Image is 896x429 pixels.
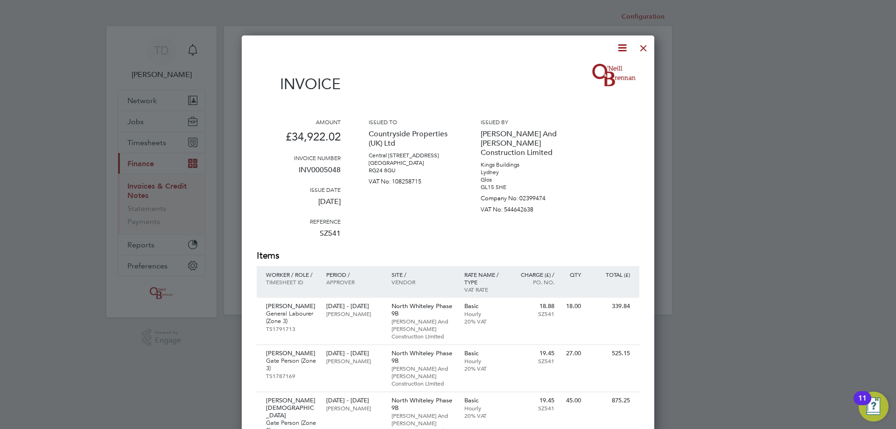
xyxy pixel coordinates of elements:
[326,302,382,310] p: [DATE] - [DATE]
[590,271,630,278] p: Total (£)
[858,398,867,410] div: 11
[266,350,317,357] p: [PERSON_NAME]
[464,404,505,412] p: Hourly
[481,161,565,169] p: Kings Buildings
[266,302,317,310] p: [PERSON_NAME]
[859,392,889,422] button: Open Resource Center, 11 new notifications
[392,278,455,286] p: Vendor
[464,350,505,357] p: Basic
[464,365,505,372] p: 20% VAT
[257,75,341,93] h1: Invoice
[392,271,455,278] p: Site /
[266,325,317,332] p: TS1791713
[392,365,455,387] p: [PERSON_NAME] And [PERSON_NAME] Construction Limited
[589,61,639,89] img: oneillandbrennan-logo-remittance.png
[481,126,565,161] p: [PERSON_NAME] And [PERSON_NAME] Construction Limited
[369,152,453,159] p: Central [STREET_ADDRESS]
[564,271,581,278] p: QTY
[326,271,382,278] p: Period /
[481,191,565,202] p: Company No: 02399474
[514,404,554,412] p: SZ541
[481,169,565,176] p: Lydney
[590,302,630,310] p: 339.84
[564,397,581,404] p: 45.00
[257,162,341,186] p: INV0005048
[326,310,382,317] p: [PERSON_NAME]
[257,126,341,154] p: £34,922.02
[514,278,554,286] p: Po. No.
[326,278,382,286] p: Approver
[257,154,341,162] h3: Invoice number
[266,278,317,286] p: Timesheet ID
[464,317,505,325] p: 20% VAT
[590,397,630,404] p: 875.25
[266,397,317,419] p: [PERSON_NAME][DEMOGRAPHIC_DATA]
[481,183,565,191] p: GL15 5HE
[464,310,505,317] p: Hourly
[514,357,554,365] p: SZ541
[464,271,505,286] p: Rate name / type
[266,372,317,380] p: TS1787169
[257,249,639,262] h2: Items
[514,350,554,357] p: 19.45
[464,412,505,419] p: 20% VAT
[392,317,455,340] p: [PERSON_NAME] And [PERSON_NAME] Construction Limited
[392,397,455,412] p: North Whiteley Phase 9B
[464,397,505,404] p: Basic
[481,176,565,183] p: Glos
[369,118,453,126] h3: Issued to
[481,202,565,213] p: VAT No: 544642638
[514,397,554,404] p: 19.45
[514,302,554,310] p: 18.88
[257,218,341,225] h3: Reference
[266,357,317,372] p: Gate Person (Zone 3)
[481,118,565,126] h3: Issued by
[392,302,455,317] p: North Whiteley Phase 9B
[257,118,341,126] h3: Amount
[464,357,505,365] p: Hourly
[257,186,341,193] h3: Issue date
[369,126,453,152] p: Countryside Properties (UK) Ltd
[326,397,382,404] p: [DATE] - [DATE]
[257,193,341,218] p: [DATE]
[369,167,453,174] p: RG24 8GU
[590,350,630,357] p: 525.15
[326,404,382,412] p: [PERSON_NAME]
[564,302,581,310] p: 18.00
[266,271,317,278] p: Worker / Role /
[326,350,382,357] p: [DATE] - [DATE]
[257,225,341,249] p: SZ541
[266,310,317,325] p: General Labourer (Zone 3)
[369,159,453,167] p: [GEOGRAPHIC_DATA]
[564,350,581,357] p: 27.00
[514,310,554,317] p: SZ541
[369,174,453,185] p: VAT No: 108258715
[514,271,554,278] p: Charge (£) /
[464,302,505,310] p: Basic
[392,350,455,365] p: North Whiteley Phase 9B
[464,286,505,293] p: VAT rate
[326,357,382,365] p: [PERSON_NAME]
